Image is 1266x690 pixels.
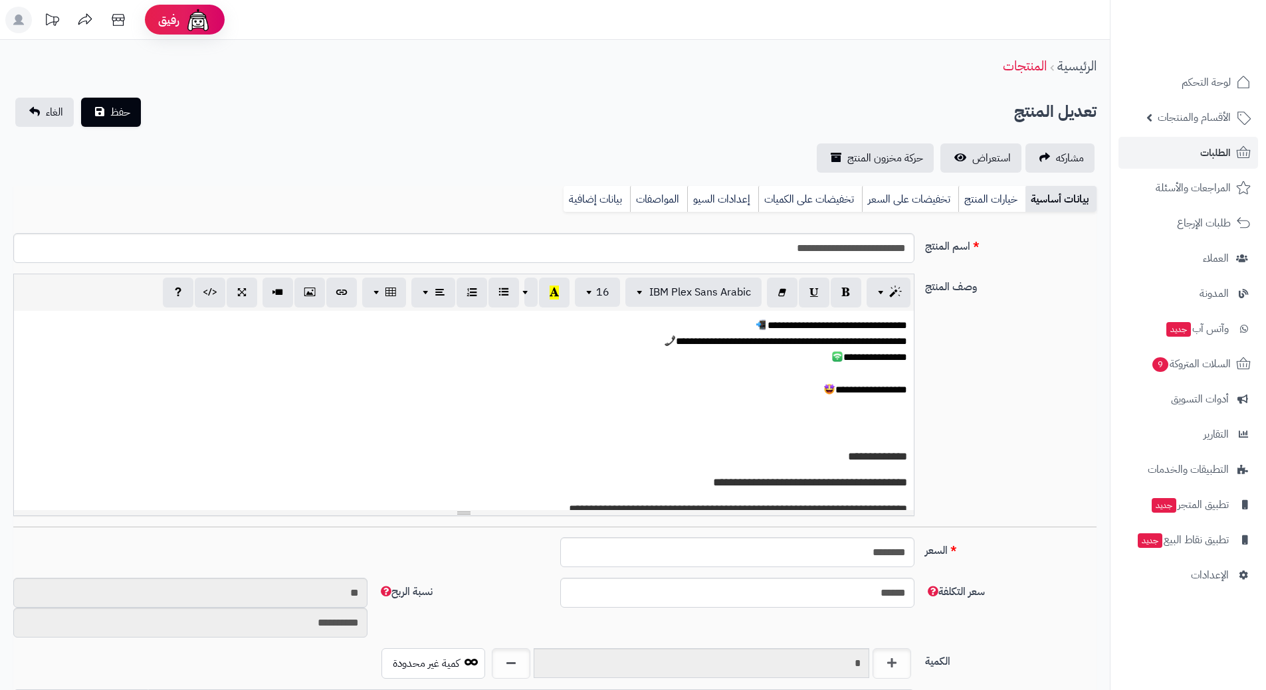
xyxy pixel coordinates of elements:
[35,7,68,37] a: تحديثات المنصة
[110,104,130,120] span: حفظ
[596,284,609,300] span: 16
[758,186,862,213] a: تخفيضات على الكميات
[687,186,758,213] a: إعدادات السيو
[1118,172,1258,204] a: المراجعات والأسئلة
[1150,495,1229,514] span: تطبيق المتجر
[1204,425,1229,444] span: التقارير
[1118,559,1258,591] a: الإعدادات
[1182,73,1231,92] span: لوحة التحكم
[1200,143,1231,162] span: الطلبات
[158,12,179,28] span: رفيق
[1118,524,1258,556] a: تطبيق نقاط البيعجديد
[1138,533,1162,548] span: جديد
[1118,137,1258,169] a: الطلبات
[1056,150,1084,166] span: مشاركه
[46,104,63,120] span: الغاء
[1152,357,1168,372] span: 9
[940,143,1021,173] a: استعراض
[1003,56,1047,76] a: المنتجات
[1156,179,1231,197] span: المراجعات والأسئلة
[1152,498,1176,513] span: جديد
[1014,98,1097,126] h2: تعديل المنتج
[1118,207,1258,239] a: طلبات الإرجاع
[958,186,1025,213] a: خيارات المنتج
[817,143,934,173] a: حركة مخزون المنتج
[1118,383,1258,415] a: أدوات التسويق
[1118,278,1258,309] a: المدونة
[972,150,1011,166] span: استعراض
[81,98,141,127] button: حفظ
[1118,348,1258,380] a: السلات المتروكة9
[1158,108,1231,127] span: الأقسام والمنتجات
[564,186,630,213] a: بيانات إضافية
[378,584,433,600] span: نسبة الربح
[1118,418,1258,450] a: التقارير
[1025,186,1097,213] a: بيانات أساسية
[1118,454,1258,485] a: التطبيقات والخدمات
[1191,566,1229,584] span: الإعدادات
[847,150,923,166] span: حركة مخزون المنتج
[649,284,751,300] span: IBM Plex Sans Arabic
[1151,355,1231,373] span: السلات المتروكة
[1118,313,1258,345] a: وآتس آبجديد
[1166,322,1191,337] span: جديد
[575,278,620,307] button: 16
[1171,390,1229,408] span: أدوات التسويق
[1118,489,1258,521] a: تطبيق المتجرجديد
[185,7,211,33] img: ai-face.png
[1118,66,1258,98] a: لوحة التحكم
[920,233,1102,254] label: اسم المنتج
[920,274,1102,295] label: وصف المنتج
[1148,460,1229,479] span: التطبيقات والخدمات
[925,584,985,600] span: سعر التكلفة
[920,537,1102,559] label: السعر
[862,186,958,213] a: تخفيضات على السعر
[1025,143,1095,173] a: مشاركه
[1203,249,1229,268] span: العملاء
[920,648,1102,669] label: الكمية
[1177,214,1231,232] span: طلبات الإرجاع
[1165,319,1229,338] span: وآتس آب
[630,186,687,213] a: المواصفات
[1118,242,1258,274] a: العملاء
[1057,56,1097,76] a: الرئيسية
[625,278,762,307] button: IBM Plex Sans Arabic
[1136,531,1229,549] span: تطبيق نقاط البيع
[15,98,74,127] a: الغاء
[1200,284,1229,303] span: المدونة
